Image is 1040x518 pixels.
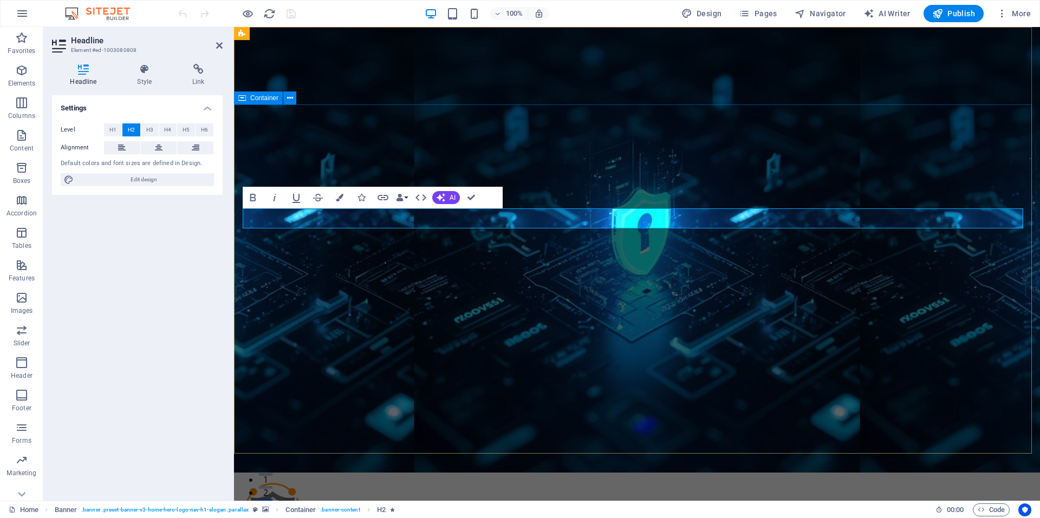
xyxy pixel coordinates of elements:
a: Click to cancel selection. Double-click to open Pages [9,503,38,516]
button: More [992,5,1035,22]
button: Strikethrough [308,187,328,208]
p: Tables [12,241,31,250]
p: Boxes [13,176,31,185]
button: 3 [25,472,38,475]
span: AI [450,194,456,201]
h4: Settings [52,95,223,115]
button: H6 [196,123,213,136]
button: AI Writer [859,5,915,22]
p: Images [11,306,33,315]
span: Click to select. Double-click to edit [55,503,77,516]
span: Pages [739,8,777,19]
button: Underline (Ctrl+U) [286,187,307,208]
button: Colors [329,187,350,208]
button: Data Bindings [394,187,409,208]
button: reload [263,7,276,20]
span: H4 [164,123,171,136]
span: Code [978,503,1005,516]
button: H1 [104,123,122,136]
button: Usercentrics [1018,503,1031,516]
p: Elements [8,79,36,88]
p: Features [9,274,35,283]
h6: Session time [935,503,964,516]
button: Confirm (Ctrl+⏎) [461,187,482,208]
i: Element contains an animation [390,507,395,513]
span: H6 [201,123,208,136]
h4: Headline [52,64,119,87]
h2: Headline [71,36,223,45]
span: H1 [109,123,116,136]
button: Edit design [61,173,214,186]
i: On resize automatically adjust zoom level to fit chosen device. [534,9,544,18]
button: 2 [25,459,38,462]
label: Level [61,123,104,136]
p: Header [11,371,32,380]
button: Pages [734,5,781,22]
button: AI [432,191,460,204]
p: Slider [14,339,30,347]
span: H2 [128,123,135,136]
img: Editor Logo [62,7,144,20]
span: Container [250,95,278,101]
i: Reload page [263,8,276,20]
button: Navigator [790,5,850,22]
button: H4 [159,123,177,136]
h6: 100% [506,7,523,20]
i: This element contains a background [262,507,269,513]
i: This element is a customizable preset [253,507,258,513]
h4: Link [174,64,223,87]
span: Click to select. Double-click to edit [377,503,386,516]
span: 00 00 [947,503,964,516]
span: Edit design [77,173,211,186]
div: Default colors and font sizes are defined in Design. [61,159,214,168]
span: . banner-content [320,503,360,516]
h4: Style [119,64,174,87]
span: H5 [183,123,190,136]
button: Publish [924,5,984,22]
nav: breadcrumb [55,503,395,516]
button: H5 [177,123,195,136]
p: Content [10,144,34,153]
p: Favorites [8,47,35,55]
p: Forms [12,436,31,445]
button: HTML [411,187,431,208]
button: Code [973,503,1010,516]
span: Publish [932,8,975,19]
button: 100% [490,7,528,20]
span: . banner .preset-banner-v3-home-hero-logo-nav-h1-slogan .parallax [81,503,249,516]
span: More [997,8,1031,19]
h3: Element #ed-1003080808 [71,45,201,55]
p: Columns [8,112,35,120]
p: Marketing [6,469,36,477]
button: 1 [25,446,38,449]
span: Design [681,8,722,19]
button: H2 [122,123,140,136]
label: Alignment [61,141,104,154]
button: Bold (Ctrl+B) [243,187,263,208]
span: AI Writer [863,8,911,19]
button: Italic (Ctrl+I) [264,187,285,208]
button: Icons [351,187,372,208]
button: Design [677,5,726,22]
button: Click here to leave preview mode and continue editing [241,7,254,20]
button: H3 [141,123,159,136]
span: Navigator [795,8,846,19]
p: Accordion [6,209,37,218]
span: : [954,506,956,514]
span: Click to select. Double-click to edit [285,503,316,516]
div: Design (Ctrl+Alt+Y) [677,5,726,22]
button: Link [373,187,393,208]
p: Footer [12,404,31,412]
span: H3 [146,123,153,136]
